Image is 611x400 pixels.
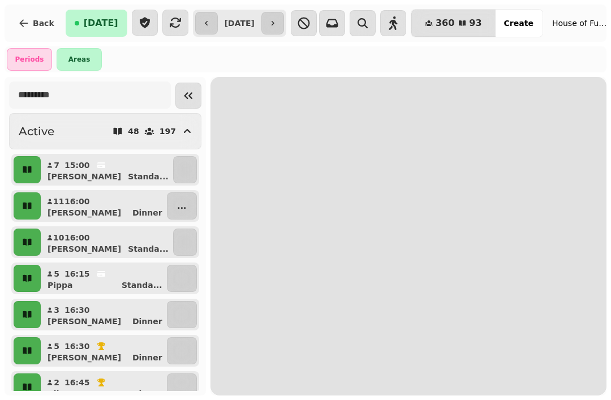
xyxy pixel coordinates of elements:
[53,341,60,352] p: 5
[504,19,533,27] span: Create
[436,19,454,28] span: 360
[9,10,63,37] button: Back
[64,341,90,352] p: 16:30
[9,113,201,149] button: Active48197
[48,171,121,182] p: [PERSON_NAME]
[64,196,90,207] p: 16:00
[128,127,139,135] p: 48
[64,304,90,316] p: 16:30
[43,337,165,364] button: 516:30[PERSON_NAME]Dinner
[132,352,162,363] p: Dinner
[48,279,73,291] p: Pippa
[33,19,54,27] span: Back
[43,301,165,328] button: 316:30[PERSON_NAME]Dinner
[48,207,121,218] p: [PERSON_NAME]
[57,48,102,71] div: Areas
[48,388,67,399] p: Kika
[175,83,201,109] button: Collapse sidebar
[48,352,121,363] p: [PERSON_NAME]
[48,316,121,327] p: [PERSON_NAME]
[167,192,197,220] button: ...
[66,10,127,37] button: [DATE]
[64,160,90,171] p: 15:00
[411,10,496,37] button: 36093
[43,156,171,183] button: 715:00[PERSON_NAME]Standa...
[53,268,60,279] p: 5
[128,171,169,182] p: Standa ...
[43,265,165,292] button: 516:15PippaStanda...
[132,388,162,399] p: Dinner
[48,243,121,255] p: [PERSON_NAME]
[160,127,176,135] p: 197
[84,19,118,28] span: [DATE]
[53,304,60,316] p: 3
[128,243,169,255] p: Standa ...
[53,377,60,388] p: 2
[495,10,543,37] button: Create
[469,19,481,28] span: 93
[53,196,60,207] p: 11
[53,160,60,171] p: 7
[43,229,171,256] button: 1016:00[PERSON_NAME]Standa...
[177,200,186,212] p: ...
[64,377,90,388] p: 16:45
[64,232,90,243] p: 16:00
[53,232,60,243] p: 10
[132,316,162,327] p: Dinner
[122,279,162,291] p: Standa ...
[132,207,162,218] p: Dinner
[64,268,90,279] p: 16:15
[552,18,609,29] span: House of Fu Leeds
[19,123,54,139] h2: Active
[7,48,52,71] div: Periods
[43,192,165,220] button: 1116:00[PERSON_NAME]Dinner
